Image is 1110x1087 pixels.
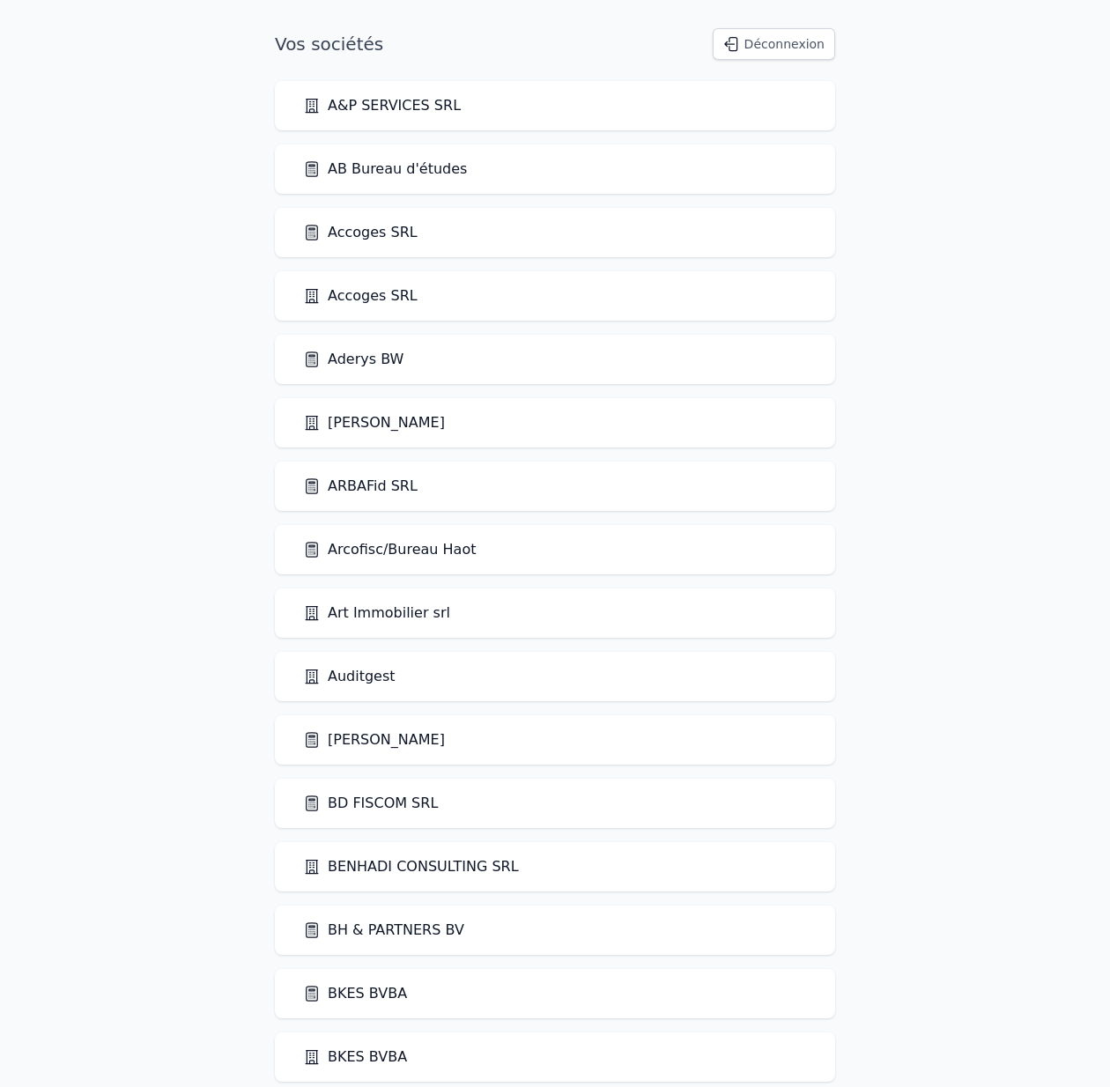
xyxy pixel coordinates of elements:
[275,32,383,56] h1: Vos sociétés
[303,95,461,116] a: A&P SERVICES SRL
[303,476,418,497] a: ARBAFid SRL
[303,793,438,814] a: BD FISCOM SRL
[303,920,464,941] a: BH & PARTNERS BV
[303,983,407,1004] a: BKES BVBA
[303,412,445,433] a: [PERSON_NAME]
[303,539,476,560] a: Arcofisc/Bureau Haot
[303,729,445,751] a: [PERSON_NAME]
[303,222,418,243] a: Accoges SRL
[303,159,467,180] a: AB Bureau d'études
[303,1046,407,1068] a: BKES BVBA
[303,285,418,307] a: Accoges SRL
[303,603,450,624] a: Art Immobilier srl
[303,666,396,687] a: Auditgest
[303,856,519,877] a: BENHADI CONSULTING SRL
[713,28,835,60] button: Déconnexion
[303,349,403,370] a: Aderys BW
